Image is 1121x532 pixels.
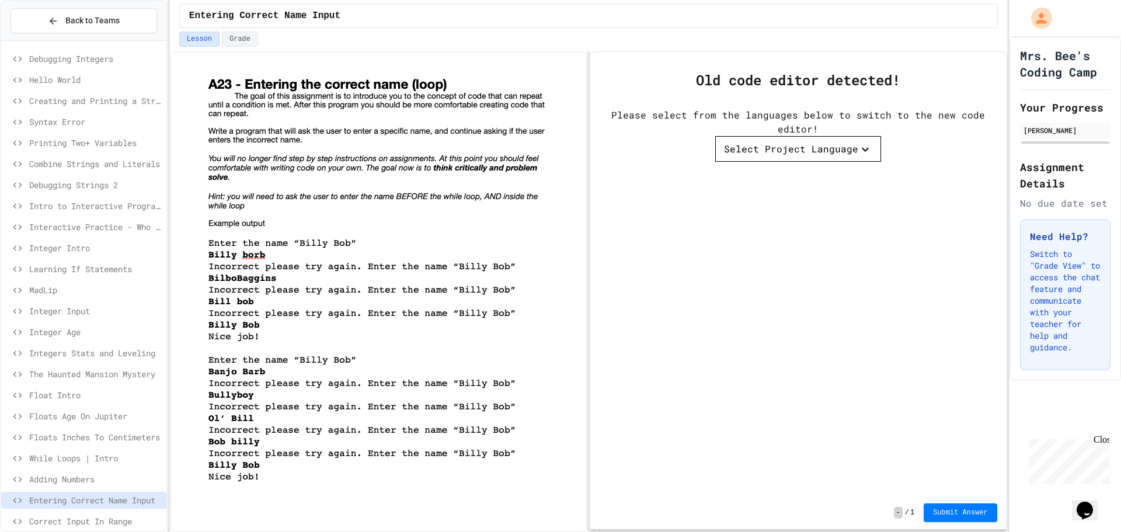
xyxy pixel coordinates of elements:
div: My Account [1019,5,1055,32]
span: Debugging Strings 2 [29,179,162,191]
span: Hello World [29,74,162,86]
div: Please select from the languages below to switch to the new code editor! [608,108,989,136]
span: Entering Correct Name Input [29,494,162,506]
span: Integers Stats and Leveling [29,347,162,359]
div: Select Project Language [724,142,858,156]
span: Combine Strings and Literals [29,158,162,170]
span: Adding Numbers [29,473,162,485]
span: 1 [910,508,914,517]
span: Interactive Practice - Who Are You? [29,221,162,233]
button: Back to Teams [11,8,157,33]
span: Float Intro [29,389,162,401]
button: Select Project Language [715,136,881,162]
span: Printing Two+ Variables [29,137,162,149]
span: Integer Input [29,305,162,317]
span: Correct Input In Range [29,515,162,527]
iframe: chat widget [1024,434,1109,484]
span: Intro to Interactive Programs [29,200,162,212]
span: Integer Intro [29,242,162,254]
span: Floats Inches To Centimeters [29,431,162,443]
span: The Haunted Mansion Mystery [29,368,162,380]
div: No due date set [1020,196,1110,210]
div: Chat with us now!Close [5,5,81,74]
button: Lesson [179,32,220,47]
div: Old code editor detected! [696,69,900,91]
span: Floats Age On Jupiter [29,410,162,422]
span: Learning If Statements [29,263,162,275]
button: Grade [222,32,258,47]
span: Entering Correct Name Input [189,9,340,23]
span: Syntax Error [29,116,162,128]
h2: Your Progress [1020,99,1110,116]
p: Switch to "Grade View" to access the chat feature and communicate with your teacher for help and ... [1030,248,1101,353]
h1: Mrs. Bee's Coding Camp [1020,47,1110,80]
span: While Loops | Intro [29,452,162,464]
span: Back to Teams [65,15,120,27]
h2: Assignment Details [1020,159,1110,192]
span: Debugging Integers [29,53,162,65]
span: MadLip [29,284,162,296]
span: Submit Answer [933,508,988,517]
span: Integer Age [29,326,162,338]
span: - [894,507,903,519]
h3: Need Help? [1030,230,1101,244]
iframe: chat widget [1072,485,1109,520]
button: Submit Answer [924,503,997,522]
div: [PERSON_NAME] [1023,125,1107,135]
span: Creating and Printing a String Variable [29,95,162,107]
span: / [905,508,909,517]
